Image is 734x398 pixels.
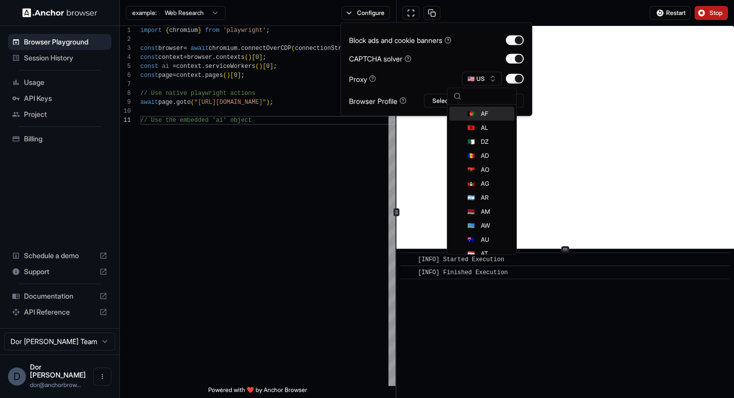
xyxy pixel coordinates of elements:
[695,6,728,20] button: Stop
[120,44,131,53] div: 3
[349,35,451,45] div: Block ads and cookie banners
[230,72,234,79] span: [
[8,106,111,122] div: Project
[255,54,259,61] span: 0
[187,54,212,61] span: browser
[349,95,406,106] div: Browser Profile
[710,9,724,17] span: Stop
[245,54,248,61] span: (
[237,45,241,52] span: .
[8,288,111,304] div: Documentation
[205,63,256,70] span: serviceWorkers
[140,117,252,124] span: // Use the embedded 'ai' object
[405,255,410,265] span: ​
[24,77,107,87] span: Usage
[467,208,475,216] span: 🇦🇲
[158,99,173,106] span: page
[176,99,191,106] span: goto
[140,72,158,79] span: const
[158,54,183,61] span: context
[481,222,490,230] span: AW
[234,72,237,79] span: 0
[8,248,111,264] div: Schedule a demo
[201,63,205,70] span: .
[8,264,111,280] div: Support
[212,54,216,61] span: .
[423,6,440,20] button: Copy session ID
[24,93,107,103] span: API Keys
[201,72,205,79] span: .
[424,94,524,108] button: Select Profile...
[8,90,111,106] div: API Keys
[237,72,241,79] span: ]
[24,291,95,301] span: Documentation
[447,105,516,255] div: Suggestions
[481,236,489,244] span: AU
[227,72,230,79] span: )
[248,54,252,61] span: )
[241,45,292,52] span: connectOverCDP
[140,54,158,61] span: const
[22,8,97,17] img: Anchor Logo
[349,53,411,64] div: CAPTCHA solver
[158,72,173,79] span: page
[270,63,273,70] span: ]
[120,62,131,71] div: 5
[292,45,295,52] span: (
[169,27,198,34] span: chromium
[405,268,410,278] span: ​
[481,138,488,146] span: DZ
[165,27,169,34] span: {
[158,45,183,52] span: browser
[24,109,107,119] span: Project
[8,304,111,320] div: API Reference
[263,63,266,70] span: [
[274,63,277,70] span: ;
[24,251,95,261] span: Schedule a demo
[270,99,273,106] span: ;
[140,27,162,34] span: import
[173,63,176,70] span: =
[176,63,201,70] span: context
[266,27,270,34] span: ;
[194,99,266,106] span: "[URL][DOMAIN_NAME]"
[259,63,263,70] span: )
[24,307,95,317] span: API Reference
[183,54,187,61] span: =
[93,368,111,386] button: Open menu
[24,134,107,144] span: Billing
[481,208,490,216] span: AM
[462,72,502,86] button: 🇺🇸 US
[418,256,504,263] span: [INFO] Started Execution
[418,269,508,276] span: [INFO] Finished Execution
[342,6,390,20] button: Configure
[140,63,158,70] span: const
[140,99,158,106] span: await
[223,27,266,34] span: 'playwright'
[263,54,266,61] span: ;
[120,71,131,80] div: 6
[259,54,263,61] span: ]
[191,99,194,106] span: (
[140,90,255,97] span: // Use native playwright actions
[30,363,86,379] span: Dor Dankner
[467,222,475,230] span: 🇦🇼
[162,63,169,70] span: ai
[183,45,187,52] span: =
[120,80,131,89] div: 7
[209,45,238,52] span: chromium
[216,54,245,61] span: contexts
[402,6,419,20] button: Open in full screen
[24,267,95,277] span: Support
[223,72,227,79] span: (
[120,107,131,116] div: 10
[481,124,488,132] span: AL
[120,98,131,107] div: 9
[8,50,111,66] div: Session History
[8,131,111,147] div: Billing
[481,152,489,160] span: AD
[120,53,131,62] div: 4
[205,72,223,79] span: pages
[132,9,157,17] span: example:
[481,250,488,258] span: AT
